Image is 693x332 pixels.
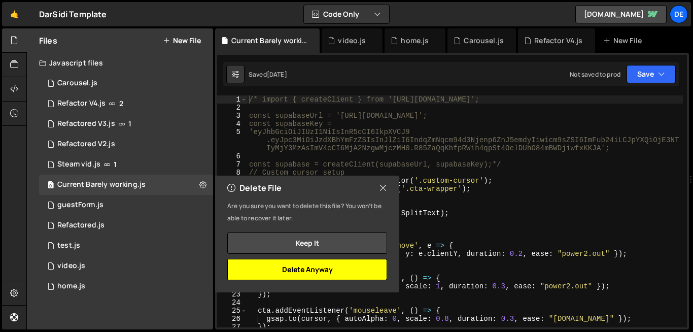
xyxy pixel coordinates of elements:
[57,99,106,108] div: Refactor V4.js
[57,119,115,128] div: Refactored V3.js
[57,180,146,189] div: Current Barely working.js
[119,99,123,108] span: 2
[217,323,247,331] div: 27
[464,36,504,46] div: Carousel.js
[217,290,247,298] div: 23
[227,233,387,254] button: Keep it
[48,182,54,190] span: 0
[338,36,366,46] div: video.js
[27,53,213,73] div: Javascript files
[227,259,387,280] button: Delete Anyway
[670,5,688,23] a: De
[57,241,80,250] div: test.js
[57,221,105,230] div: Refactored.js
[39,256,213,276] div: 15943/43581.js
[570,70,620,79] div: Not saved to prod
[39,276,213,296] div: 15943/42886.js
[217,160,247,169] div: 7
[57,160,100,169] div: Steam vid.js
[217,120,247,128] div: 4
[39,93,213,114] div: 15943/47458.js
[39,134,213,154] div: 15943/45697.js
[57,79,97,88] div: Carousel.js
[57,282,85,291] div: home.js
[217,315,247,323] div: 26
[39,154,213,175] div: 15943/47412.js
[217,112,247,120] div: 3
[114,160,117,169] span: 1
[627,65,676,83] button: Save
[39,215,213,236] div: 15943/43432.js
[39,8,107,20] div: DarSidi Template
[2,2,27,26] a: 🤙
[57,201,103,210] div: guestForm.js
[39,73,213,93] div: 15943/47568.js
[57,140,115,149] div: Refactored V2.js
[39,236,213,256] div: 15943/43396.js
[57,261,85,271] div: video.js
[231,36,307,46] div: Current Barely working.js
[163,37,201,45] button: New File
[128,120,131,128] span: 1
[534,36,582,46] div: Refactor V4.js
[401,36,429,46] div: home.js
[217,128,247,152] div: 5
[217,169,247,177] div: 8
[227,200,387,224] p: Are you sure you want to delete this file? You won’t be able to recover it later.
[39,175,213,195] div: 15943/43402.js
[227,182,282,193] h2: Delete File
[603,36,646,46] div: New File
[217,152,247,160] div: 6
[39,35,57,46] h2: Files
[217,307,247,315] div: 25
[267,70,287,79] div: [DATE]
[39,114,213,134] div: 15943/47442.js
[39,195,213,215] div: 15943/43519.js
[217,95,247,104] div: 1
[217,104,247,112] div: 2
[575,5,667,23] a: [DOMAIN_NAME]
[304,5,389,23] button: Code Only
[249,70,287,79] div: Saved
[217,298,247,307] div: 24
